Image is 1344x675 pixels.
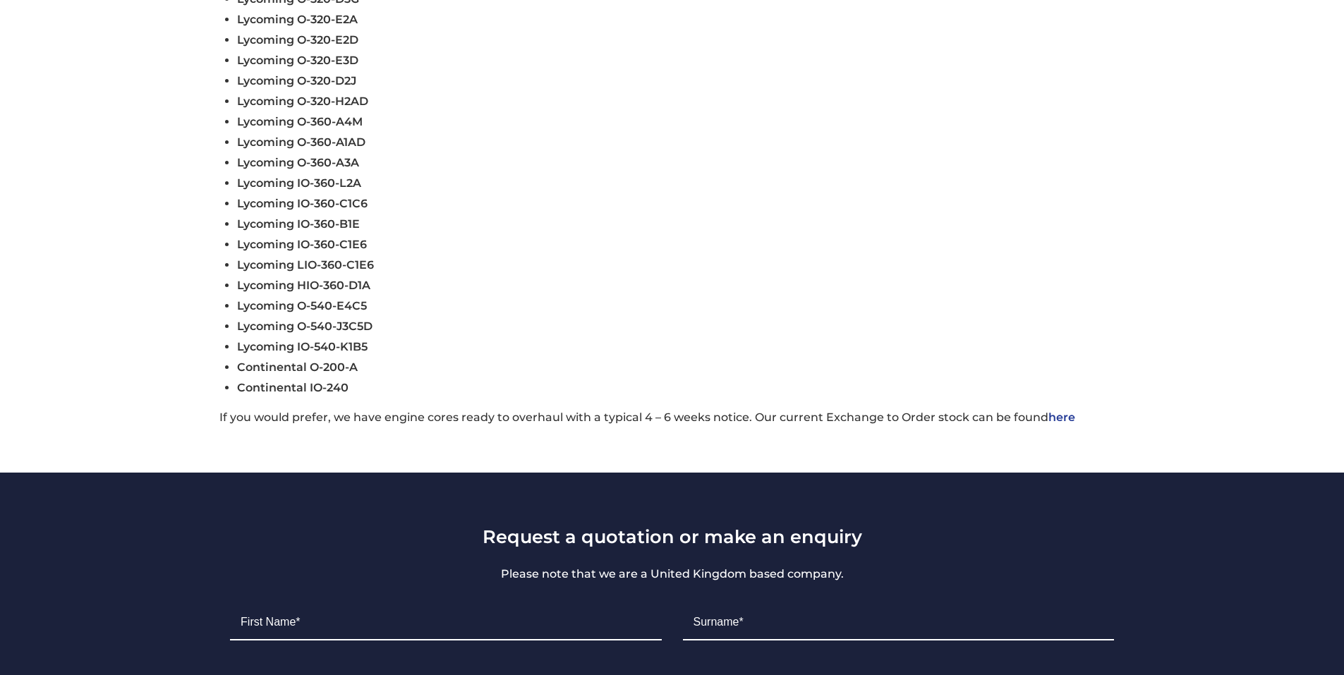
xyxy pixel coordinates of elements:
[237,54,358,67] span: Lycoming O-320-E3D
[237,176,361,190] span: Lycoming IO-360-L2A
[237,238,367,251] span: Lycoming IO-360-C1E6
[237,258,374,272] span: Lycoming LIO-360-C1E6
[237,381,349,394] span: Continental IO-240
[237,360,358,374] span: Continental O-200-A
[237,13,358,26] span: Lycoming O-320-E2A
[237,74,356,87] span: Lycoming O-320-D2J
[237,320,373,333] span: Lycoming O-540-J3C5D
[237,135,365,149] span: Lycoming O-360-A1AD
[683,605,1114,640] input: Surname*
[1048,411,1075,424] a: here
[230,605,661,640] input: First Name*
[237,95,368,108] span: Lycoming O-320-H2AD
[237,217,360,231] span: Lycoming IO-360-B1E
[237,156,359,169] span: Lycoming O-360-A3A
[219,566,1125,583] p: Please note that we are a United Kingdom based company.
[219,409,1125,426] p: If you would prefer, we have engine cores ready to overhaul with a typical 4 – 6 weeks notice. Ou...
[237,115,363,128] span: Lycoming O-360-A4M
[237,279,370,292] span: Lycoming HIO-360-D1A
[237,299,367,312] span: Lycoming O-540-E4C5
[219,525,1125,547] h3: Request a quotation or make an enquiry
[237,340,368,353] span: Lycoming IO-540-K1B5
[237,33,358,47] span: Lycoming O-320-E2D
[237,197,368,210] span: Lycoming IO-360-C1C6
